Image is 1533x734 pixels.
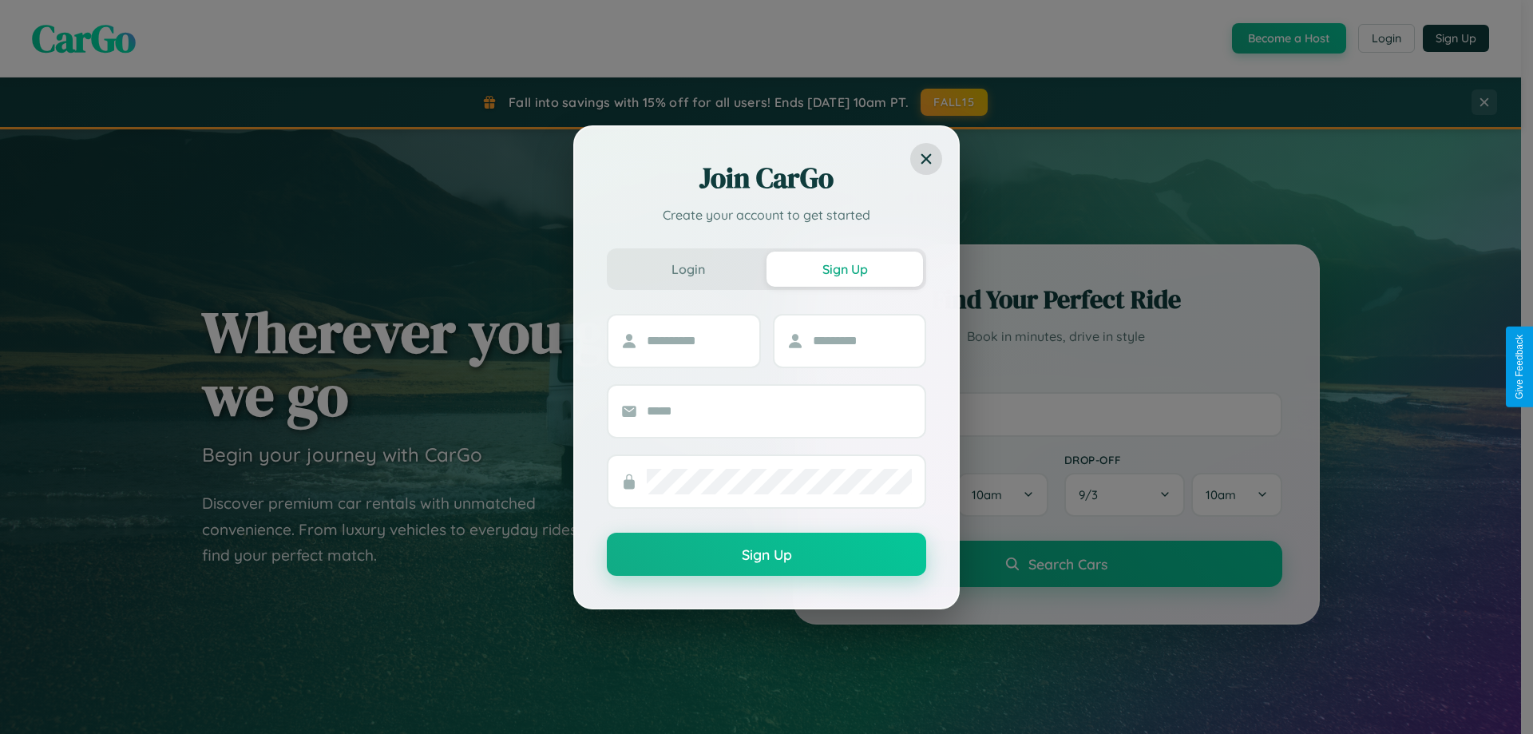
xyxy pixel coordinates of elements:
div: Give Feedback [1514,335,1525,399]
button: Sign Up [766,252,923,287]
button: Login [610,252,766,287]
h2: Join CarGo [607,159,926,197]
p: Create your account to get started [607,205,926,224]
button: Sign Up [607,533,926,576]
